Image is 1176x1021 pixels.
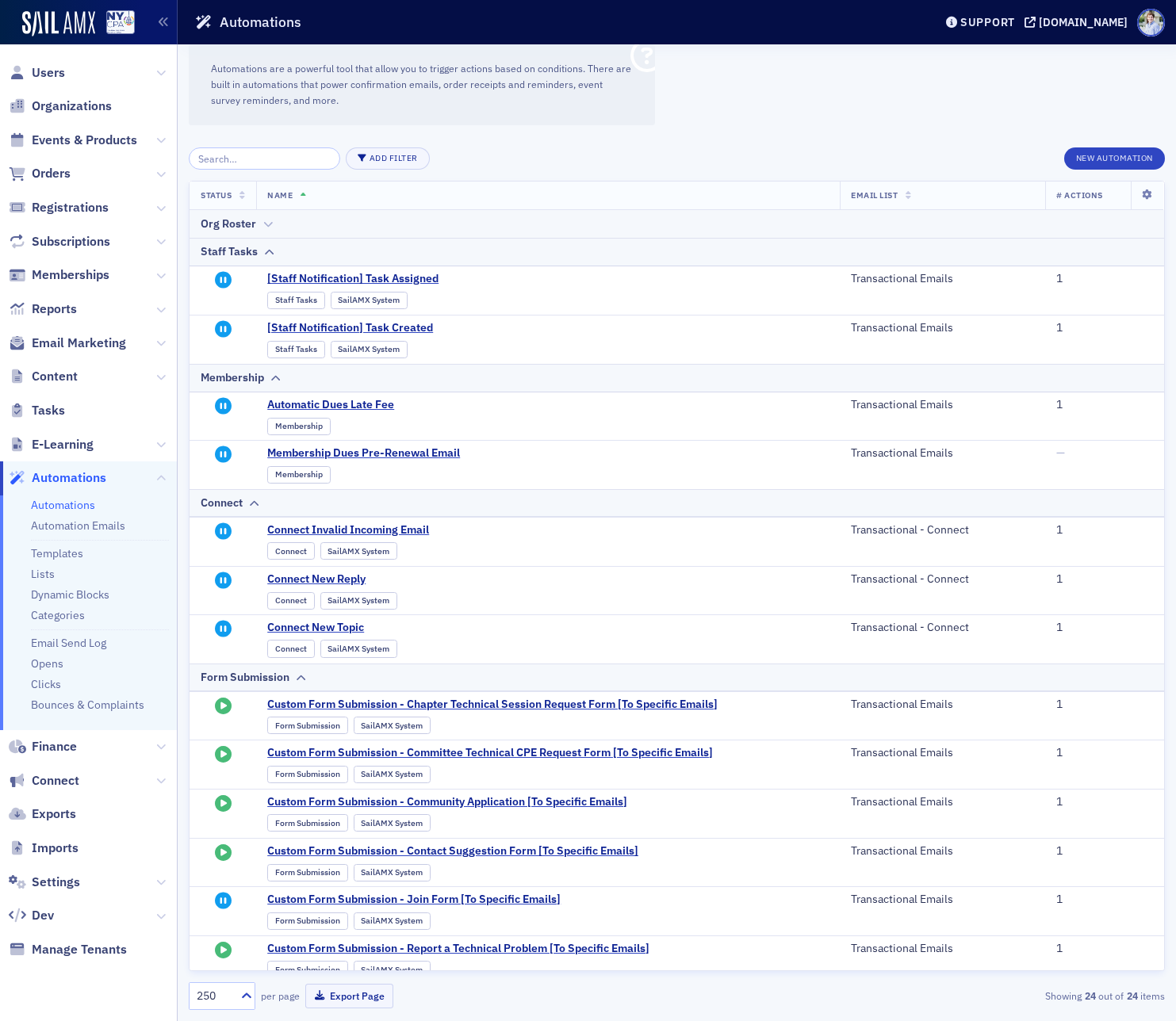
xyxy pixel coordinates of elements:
span: Custom Form Submission - Report a Technical Problem [To Specific Emails] [267,942,649,956]
a: Content [9,368,78,385]
span: Exports [32,805,76,823]
a: Custom Form Submission - Chapter Technical Session Request Form [To Specific Emails] [267,698,718,712]
div: 1 [1056,942,1153,956]
i: Paused [215,398,232,415]
span: Connect [32,772,79,790]
button: New Automation [1064,147,1165,170]
span: Connect Invalid Incoming Email [267,523,578,537]
div: SailAMX System [354,815,431,832]
a: Custom Form Submission - Contact Suggestion Form [To Specific Emails] [267,844,638,858]
span: Memberships [32,266,109,284]
div: Connect [267,641,315,658]
span: Transactional - Connect [851,523,995,537]
a: Settings [9,874,80,891]
span: Finance [32,738,77,755]
div: Connect [267,542,315,560]
i: Started [215,698,232,714]
div: 1 [1056,698,1153,712]
i: Paused [215,523,232,540]
i: Started [215,795,232,812]
span: E-Learning [32,436,94,453]
i: Paused [215,321,232,338]
span: Content [32,368,78,385]
div: Membership [267,466,331,484]
div: Support [960,15,1015,29]
a: Users [9,64,65,82]
a: Orders [9,165,71,182]
img: SailAMX [22,11,95,36]
a: Subscriptions [9,233,110,250]
span: Transactional Emails [851,321,995,335]
div: 250 [197,988,232,1004]
span: Transactional Emails [851,272,995,286]
a: Dynamic Blocks [31,587,109,602]
span: Transactional Emails [851,942,995,956]
h1: Automations [220,13,301,32]
span: — [1056,445,1065,460]
span: # Actions [1056,189,1103,201]
div: SailAMX System [331,292,408,309]
div: [DOMAIN_NAME] [1039,15,1128,29]
span: Email List [851,189,898,201]
i: Started [215,942,232,958]
a: Membership Dues Pre-Renewal Email [267,446,578,461]
a: E-Learning [9,436,94,453]
a: Exports [9,805,76,823]
a: Connect [9,772,79,790]
a: Bounces & Complaints [31,698,144,712]
div: SailAMX System [320,641,398,658]
a: Email Marketing [9,335,126,352]
a: Custom Form Submission - Community Application [To Specific Emails] [267,795,627,809]
a: [Staff Notification] Task Created [267,321,578,335]
div: SailAMX System [331,341,408,358]
div: Form Submission [267,912,348,930]
i: Paused [215,621,232,637]
div: SailAMX System [354,961,431,978]
a: Tasks [9,402,65,419]
span: Automations [32,469,106,487]
span: Organizations [32,98,112,115]
a: New Automation [1064,150,1165,164]
span: Reports [32,300,77,318]
a: Manage Tenants [9,941,127,958]
span: Profile [1137,9,1165,36]
span: Status [201,189,232,201]
a: Automations [9,469,106,487]
img: SailAMX [106,10,135,35]
span: Transactional Emails [851,698,995,712]
a: Imports [9,839,79,857]
a: Connect New Topic [267,621,578,635]
a: Custom Form Submission - Join Form [To Specific Emails] [267,893,578,907]
a: Memberships [9,266,109,284]
a: [Staff Notification] Task Assigned [267,272,578,286]
button: [DOMAIN_NAME] [1025,17,1133,28]
p: Automations are a powerful tool that allow you to trigger actions based on conditions. There are ... [211,61,633,109]
i: Started [215,844,232,861]
span: Transactional - Connect [851,621,995,635]
div: Staff Tasks [201,243,258,260]
i: Paused [215,446,232,463]
button: Add Filter [346,147,430,170]
div: 1 [1056,572,1153,587]
a: Events & Products [9,132,137,149]
a: Clicks [31,677,61,691]
span: Dev [32,907,54,924]
a: Custom Form Submission - Committee Technical CPE Request Form [To Specific Emails] [267,746,713,760]
div: Staff Tasks [267,292,325,309]
i: Paused [215,272,232,289]
span: Transactional - Connect [851,572,995,587]
div: SailAMX System [320,542,398,560]
span: Users [32,64,65,82]
div: 1 [1056,398,1153,412]
div: SailAMX System [354,863,431,881]
a: Reports [9,300,77,318]
div: Form Submission [267,766,348,783]
a: Registrations [9,199,109,216]
a: Automatic Dues Late Fee [267,398,578,412]
div: SailAMX System [320,591,398,609]
div: 1 [1056,795,1153,809]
